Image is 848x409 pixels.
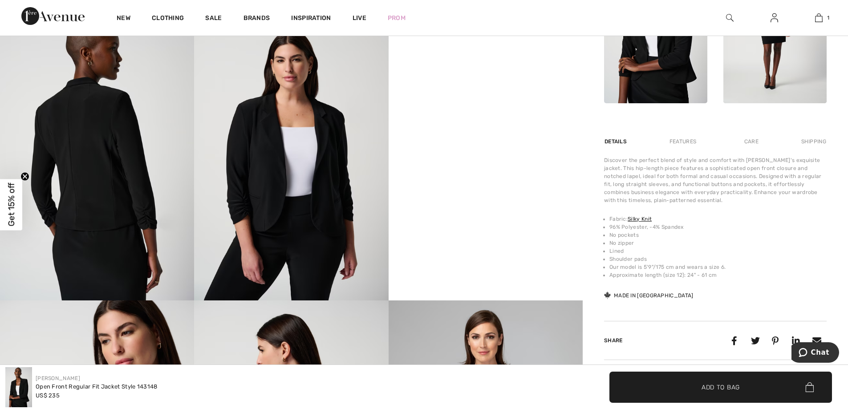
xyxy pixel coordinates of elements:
[36,392,60,399] span: US$ 235
[36,382,158,391] div: Open Front Regular Fit Jacket Style 143148
[609,271,827,279] li: Approximate length (size 12): 24" - 61 cm
[6,183,16,227] span: Get 15% off
[609,247,827,255] li: Lined
[353,13,366,23] a: Live
[702,382,740,392] span: Add to Bag
[771,12,778,23] img: My Info
[36,375,80,381] a: [PERSON_NAME]
[726,12,734,23] img: search the website
[388,13,406,23] a: Prom
[609,255,827,263] li: Shoulder pads
[763,12,785,24] a: Sign In
[662,134,704,150] div: Features
[389,9,583,106] video: Your browser does not support the video tag.
[791,342,839,364] iframe: Opens a widget where you can chat to one of our agents
[609,215,827,223] li: Fabric:
[291,14,331,24] span: Inspiration
[797,12,840,23] a: 1
[5,367,32,407] img: Open Front Regular Fit Jacket Style 143148
[21,7,85,25] img: 1ère Avenue
[604,337,623,344] span: Share
[20,172,29,181] button: Close teaser
[152,14,184,24] a: Clothing
[609,372,832,403] button: Add to Bag
[243,14,270,24] a: Brands
[805,382,814,392] img: Bag.svg
[628,216,652,222] a: Silky Knit
[604,156,827,204] div: Discover the perfect blend of style and comfort with [PERSON_NAME]'s exquisite jacket. This hip-l...
[205,14,222,24] a: Sale
[604,134,629,150] div: Details
[604,292,694,300] div: Made in [GEOGRAPHIC_DATA]
[799,134,827,150] div: Shipping
[737,134,766,150] div: Care
[827,14,829,22] span: 1
[609,231,827,239] li: No pockets
[194,9,388,300] img: Open Front Regular Fit Jacket Style 143148. 4
[609,239,827,247] li: No zipper
[117,14,130,24] a: New
[609,223,827,231] li: 96% Polyester, -4% Spandex
[609,263,827,271] li: Our model is 5'9"/175 cm and wears a size 6.
[815,12,823,23] img: My Bag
